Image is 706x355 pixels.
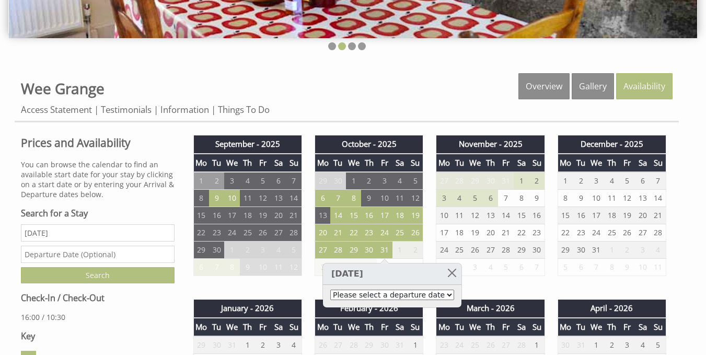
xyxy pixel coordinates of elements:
th: Su [651,318,666,336]
td: 5 [467,190,483,207]
td: 9 [620,259,635,276]
td: 13 [315,207,331,224]
td: 3 [620,336,635,354]
td: 22 [193,224,209,242]
a: Overview [518,73,570,99]
td: 12 [467,207,483,224]
td: 30 [483,172,499,190]
td: 16 [573,207,589,224]
td: 11 [651,259,666,276]
th: Su [408,318,423,336]
td: 4 [271,242,286,259]
th: Sa [392,154,408,172]
td: 1 [604,242,620,259]
td: 20 [635,207,651,224]
td: 10 [588,190,604,207]
th: Su [651,154,666,172]
td: 6 [573,259,589,276]
td: 9 [573,190,589,207]
td: 2 [408,242,423,259]
th: Su [529,154,545,172]
a: Access Statement [21,104,92,116]
td: 5 [346,259,362,276]
td: 12 [286,259,302,276]
td: 27 [483,242,499,259]
td: 6 [315,190,331,207]
td: 26 [256,224,271,242]
td: 17 [588,207,604,224]
td: 7 [529,259,545,276]
td: 24 [452,336,467,354]
input: Arrival Date [21,224,175,242]
td: 6 [361,259,377,276]
td: 4 [240,172,256,190]
th: October - 2025 [315,135,423,153]
td: 9 [209,190,225,207]
td: 5 [256,172,271,190]
td: 28 [452,172,467,190]
td: 5 [286,242,302,259]
td: 20 [483,224,499,242]
td: 25 [452,242,467,259]
td: 13 [483,207,499,224]
td: 11 [240,190,256,207]
th: Fr [256,318,271,336]
th: Sa [514,154,529,172]
th: Tu [209,318,225,336]
td: 1 [240,336,256,354]
td: 6 [193,259,209,276]
td: 2 [604,336,620,354]
td: 6 [514,259,529,276]
th: November - 2025 [436,135,545,153]
td: 19 [620,207,635,224]
td: 26 [467,242,483,259]
td: 5 [651,336,666,354]
th: Fr [377,318,392,336]
th: Mo [558,154,573,172]
td: 10 [436,207,452,224]
td: 4 [330,259,346,276]
td: 7 [209,259,225,276]
td: 2 [361,172,377,190]
td: 23 [209,224,225,242]
td: 8 [193,190,209,207]
td: 28 [651,224,666,242]
td: 14 [286,190,302,207]
td: 17 [224,207,240,224]
td: 4 [392,172,408,190]
td: 18 [604,207,620,224]
td: 31 [377,242,392,259]
td: 4 [604,172,620,190]
th: We [346,154,362,172]
td: 1 [558,172,573,190]
td: 31 [588,242,604,259]
td: 9 [361,190,377,207]
td: 10 [377,190,392,207]
th: Tu [452,154,467,172]
td: 1 [514,172,529,190]
td: 16 [529,207,545,224]
th: We [588,154,604,172]
th: Th [240,154,256,172]
span: Wee Grange [21,78,105,98]
th: Mo [436,318,452,336]
th: Mo [558,318,573,336]
td: 27 [315,242,331,259]
td: 2 [209,172,225,190]
td: 8 [604,259,620,276]
th: Sa [635,318,651,336]
td: 1 [436,259,452,276]
td: 29 [558,242,573,259]
td: 31 [224,336,240,354]
td: 29 [361,336,377,354]
th: Sa [271,318,286,336]
td: 24 [588,224,604,242]
td: 5 [558,259,573,276]
th: Th [361,318,377,336]
th: Sa [514,318,529,336]
td: 21 [330,224,346,242]
th: March - 2026 [436,300,545,317]
td: 30 [377,336,392,354]
td: 27 [330,336,346,354]
td: 2 [529,172,545,190]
